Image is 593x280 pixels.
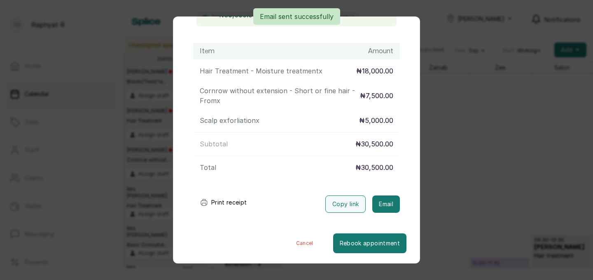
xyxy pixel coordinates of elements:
[372,195,400,213] button: Email
[325,195,366,213] button: Copy link
[200,139,228,149] p: Subtotal
[355,162,393,172] p: ₦30,500.00
[193,194,254,211] button: Print receipt
[200,115,259,125] p: Scalp exforliation x
[355,139,393,149] p: ₦30,500.00
[276,233,333,253] button: Cancel
[368,46,393,56] h1: Amount
[200,86,360,106] p: Cornrow without extension - Short or fine hair - From x
[260,12,334,21] p: Email sent successfully
[359,115,393,125] p: ₦5,000.00
[356,66,393,76] p: ₦18,000.00
[333,233,406,253] button: Rebook appointment
[200,162,216,172] p: Total
[200,46,215,56] h1: Item
[360,91,393,101] p: ₦7,500.00
[200,66,322,76] p: Hair Treatment - Moisture treatment x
